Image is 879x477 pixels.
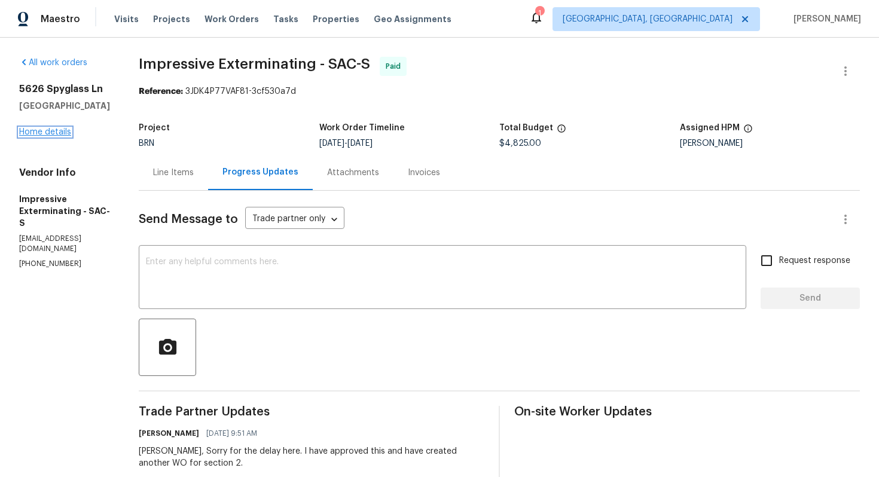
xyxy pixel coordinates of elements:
span: Geo Assignments [374,13,451,25]
div: 3JDK4P77VAF81-3cf530a7d [139,85,860,97]
div: Line Items [153,167,194,179]
span: The hpm assigned to this work order. [743,124,753,139]
span: Tasks [273,15,298,23]
span: Trade Partner Updates [139,406,484,418]
span: [DATE] [319,139,344,148]
h5: [GEOGRAPHIC_DATA] [19,100,110,112]
h6: [PERSON_NAME] [139,427,199,439]
h5: Project [139,124,170,132]
span: Properties [313,13,359,25]
span: Maestro [41,13,80,25]
div: [PERSON_NAME] [680,139,860,148]
p: [PHONE_NUMBER] [19,259,110,269]
h2: 5626 Spyglass Ln [19,83,110,95]
div: Attachments [327,167,379,179]
h4: Vendor Info [19,167,110,179]
span: [DATE] [347,139,373,148]
span: On-site Worker Updates [514,406,860,418]
span: The total cost of line items that have been proposed by Opendoor. This sum includes line items th... [557,124,566,139]
span: Projects [153,13,190,25]
span: - [319,139,373,148]
span: Request response [779,255,850,267]
span: Paid [386,60,405,72]
span: [GEOGRAPHIC_DATA], [GEOGRAPHIC_DATA] [563,13,732,25]
div: 1 [535,7,544,19]
h5: Total Budget [499,124,553,132]
span: BRN [139,139,154,148]
div: Trade partner only [245,210,344,230]
span: Visits [114,13,139,25]
span: Work Orders [205,13,259,25]
span: [PERSON_NAME] [789,13,861,25]
div: Progress Updates [222,166,298,178]
a: Home details [19,128,71,136]
a: All work orders [19,59,87,67]
span: Impressive Exterminating - SAC-S [139,57,370,71]
h5: Impressive Exterminating - SAC-S [19,193,110,229]
div: [PERSON_NAME], Sorry for the delay here. I have approved this and have created another WO for sec... [139,445,484,469]
b: Reference: [139,87,183,96]
h5: Assigned HPM [680,124,740,132]
h5: Work Order Timeline [319,124,405,132]
span: [DATE] 9:51 AM [206,427,257,439]
span: Send Message to [139,213,238,225]
p: [EMAIL_ADDRESS][DOMAIN_NAME] [19,234,110,254]
div: Invoices [408,167,440,179]
span: $4,825.00 [499,139,541,148]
